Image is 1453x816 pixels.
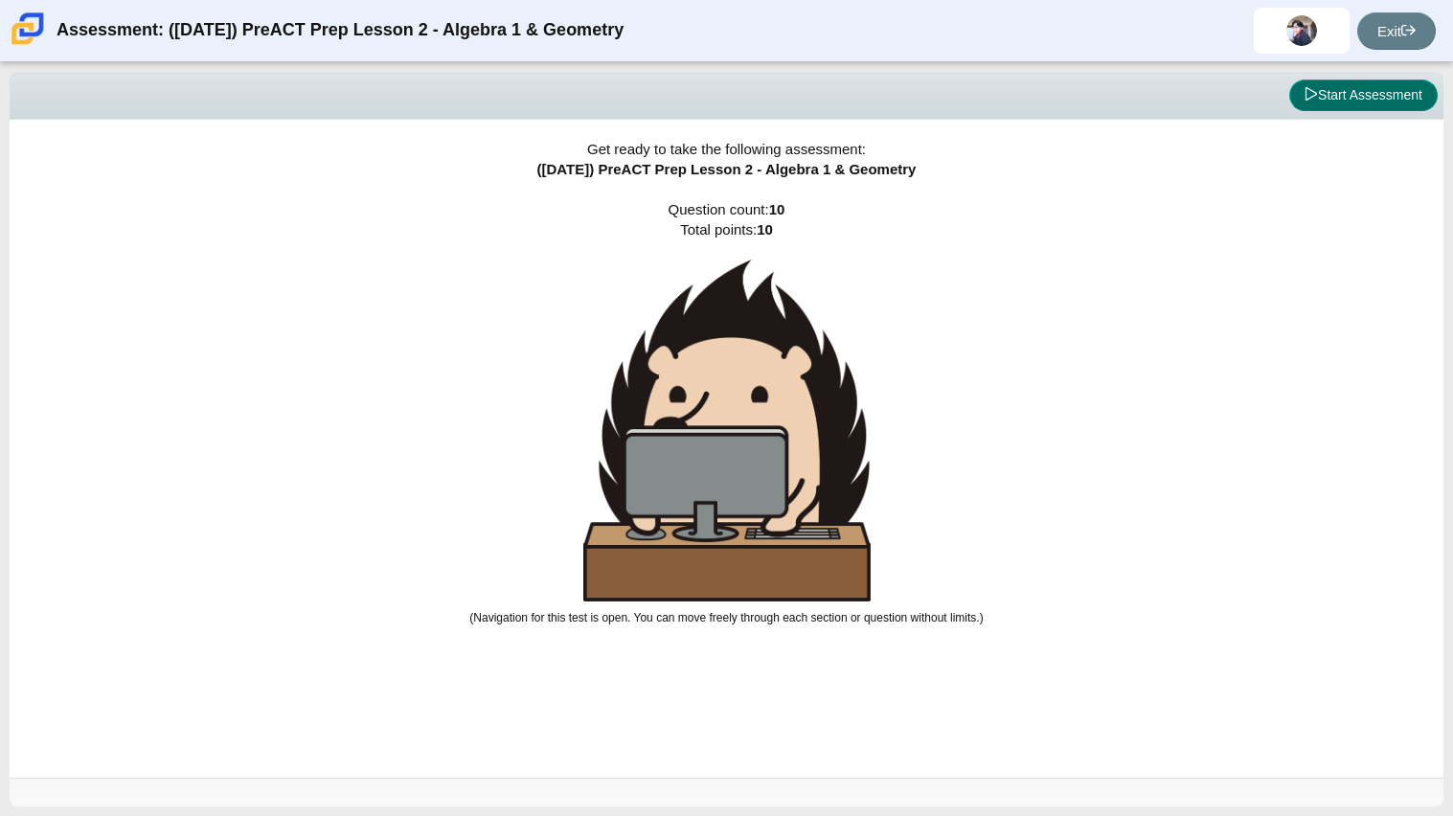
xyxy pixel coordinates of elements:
[1286,15,1317,46] img: adrian.lopez.xTsB7P
[8,9,48,49] img: Carmen School of Science & Technology
[769,201,785,217] b: 10
[1357,12,1436,50] a: Exit
[8,35,48,52] a: Carmen School of Science & Technology
[1289,79,1438,112] button: Start Assessment
[469,201,983,624] span: Question count: Total points:
[537,161,917,177] span: ([DATE]) PreACT Prep Lesson 2 - Algebra 1 & Geometry
[469,611,983,624] small: (Navigation for this test is open. You can move freely through each section or question without l...
[57,8,624,54] div: Assessment: ([DATE]) PreACT Prep Lesson 2 - Algebra 1 & Geometry
[587,141,866,157] span: Get ready to take the following assessment:
[757,221,773,238] b: 10
[583,260,871,601] img: hedgehog-behind-computer-large.png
